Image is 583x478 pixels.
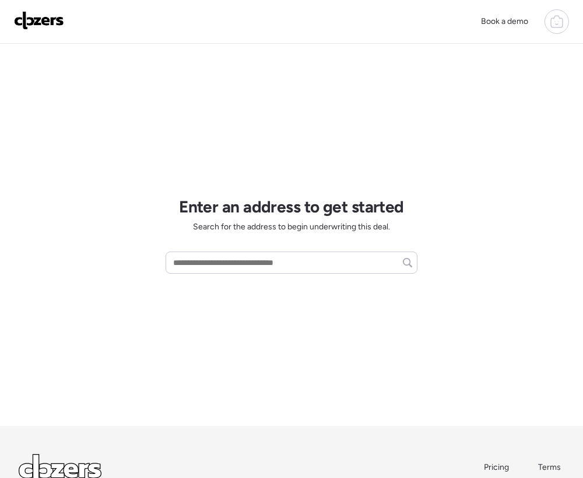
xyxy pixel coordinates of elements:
span: Pricing [484,462,509,472]
span: Book a demo [481,16,528,26]
h1: Enter an address to get started [179,197,404,217]
span: Terms [538,462,561,472]
a: Pricing [484,462,510,473]
span: Search for the address to begin underwriting this deal. [193,221,390,233]
a: Terms [538,462,564,473]
img: Logo [14,11,64,30]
